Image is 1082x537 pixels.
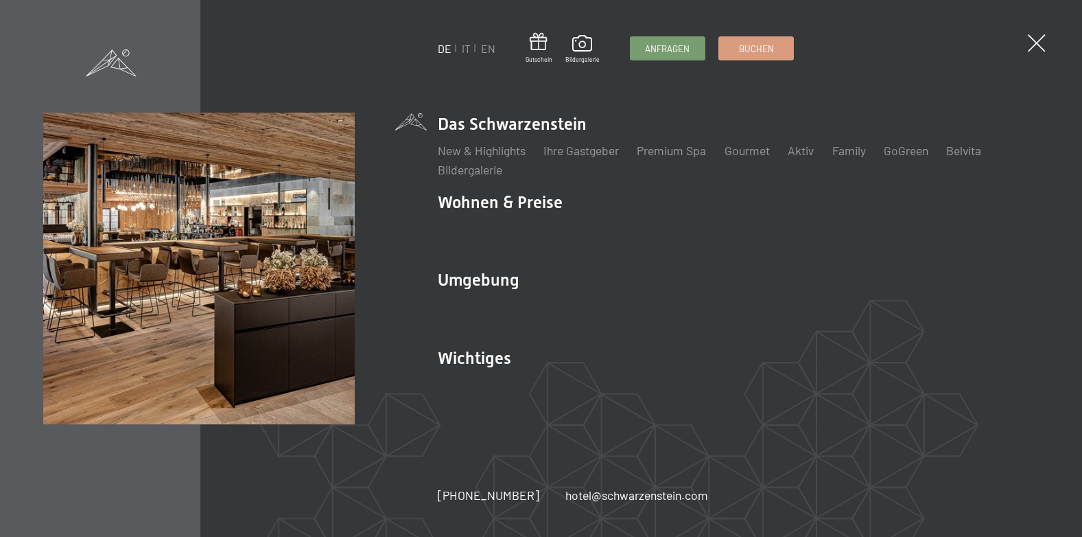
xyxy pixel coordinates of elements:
a: Bildergalerie [565,35,600,64]
a: Buchen [719,37,793,60]
a: GoGreen [884,143,928,158]
a: Gutschein [526,33,552,64]
a: IT [462,42,471,55]
span: Gutschein [526,56,552,64]
a: Premium Spa [637,143,706,158]
a: Aktiv [788,143,814,158]
a: Belvita [946,143,981,158]
a: New & Highlights [438,143,526,158]
span: Bildergalerie [565,56,600,64]
a: DE [438,42,451,55]
a: Bildergalerie [438,162,502,177]
a: [PHONE_NUMBER] [438,487,539,504]
a: Family [832,143,866,158]
span: [PHONE_NUMBER] [438,488,539,503]
a: Ihre Gastgeber [543,143,619,158]
a: hotel@schwarzenstein.com [565,487,708,504]
span: Anfragen [645,43,690,55]
a: EN [481,42,495,55]
a: Gourmet [725,143,770,158]
span: Buchen [739,43,774,55]
a: Anfragen [631,37,705,60]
